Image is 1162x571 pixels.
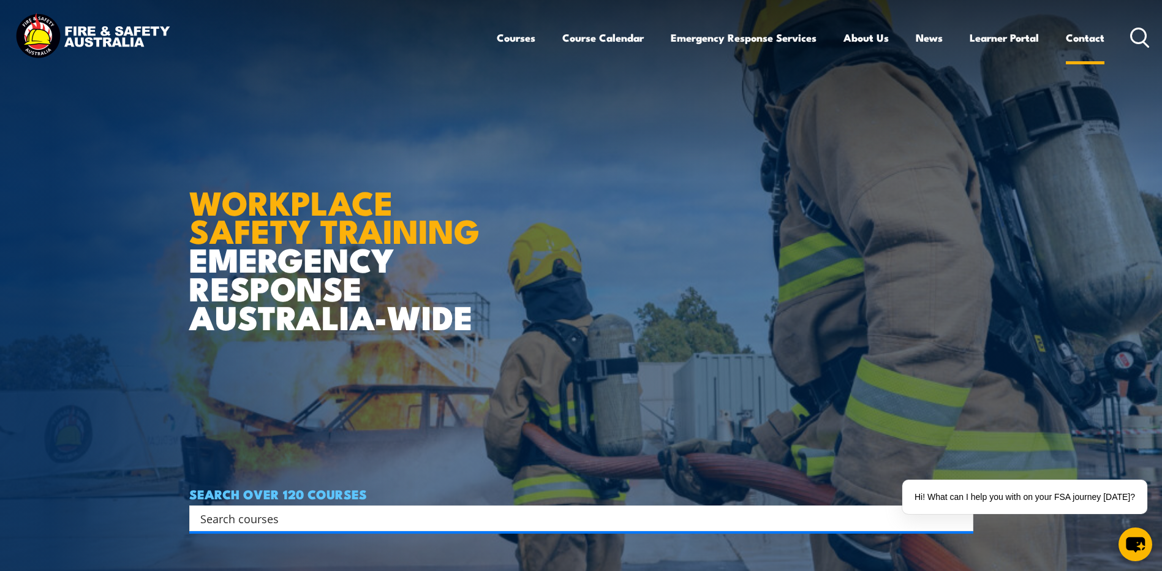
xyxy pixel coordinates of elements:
h4: SEARCH OVER 120 COURSES [189,487,973,501]
strong: WORKPLACE SAFETY TRAINING [189,176,480,255]
a: Learner Portal [970,21,1039,54]
a: Emergency Response Services [671,21,817,54]
div: Hi! What can I help you with on your FSA journey [DATE]? [902,480,1147,514]
a: News [916,21,943,54]
button: chat-button [1119,528,1152,561]
a: Course Calendar [562,21,644,54]
a: Contact [1066,21,1104,54]
a: About Us [843,21,889,54]
a: Courses [497,21,535,54]
input: Search input [200,509,946,528]
form: Search form [203,510,949,527]
h1: EMERGENCY RESPONSE AUSTRALIA-WIDE [189,157,489,331]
